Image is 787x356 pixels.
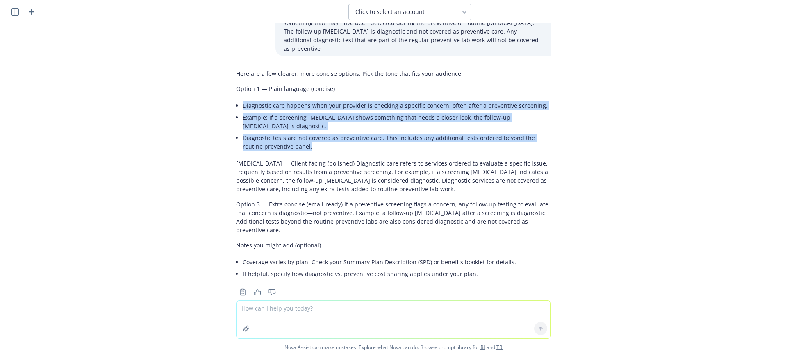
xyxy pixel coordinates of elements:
[236,200,551,234] p: Option 3 — Extra concise (email-ready) If a preventive screening flags a concern, any follow‑up t...
[4,339,783,356] span: Nova Assist can make mistakes. Explore what Nova can do: Browse prompt library for and
[239,288,246,296] svg: Copy to clipboard
[236,84,551,93] p: Option 1 — Plain language (concise)
[243,268,551,280] li: If helpful, specify how diagnostic vs. preventive cost sharing applies under your plan.
[496,344,503,351] a: TR
[243,256,551,268] li: Coverage varies by plan. Check your Summary Plan Description (SPD) or benefits booklet for details.
[243,132,551,152] li: Diagnostic tests are not covered as preventive care. This includes any additional tests ordered b...
[236,241,551,249] p: Notes you might add (optional)
[266,286,279,298] button: Thumbs down
[243,111,551,132] li: Example: If a screening [MEDICAL_DATA] shows something that needs a closer look, the follow‑up [M...
[480,344,485,351] a: BI
[348,4,471,20] button: Click to select an account
[243,100,551,111] li: Diagnostic care happens when your provider is checking a specific concern, often after a preventi...
[236,69,551,78] p: Here are a few clearer, more concise options. Pick the tone that fits your audience.
[355,8,425,16] span: Click to select an account
[236,159,551,193] p: [MEDICAL_DATA] — Client-facing (polished) Diagnostic care refers to services ordered to evaluate ...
